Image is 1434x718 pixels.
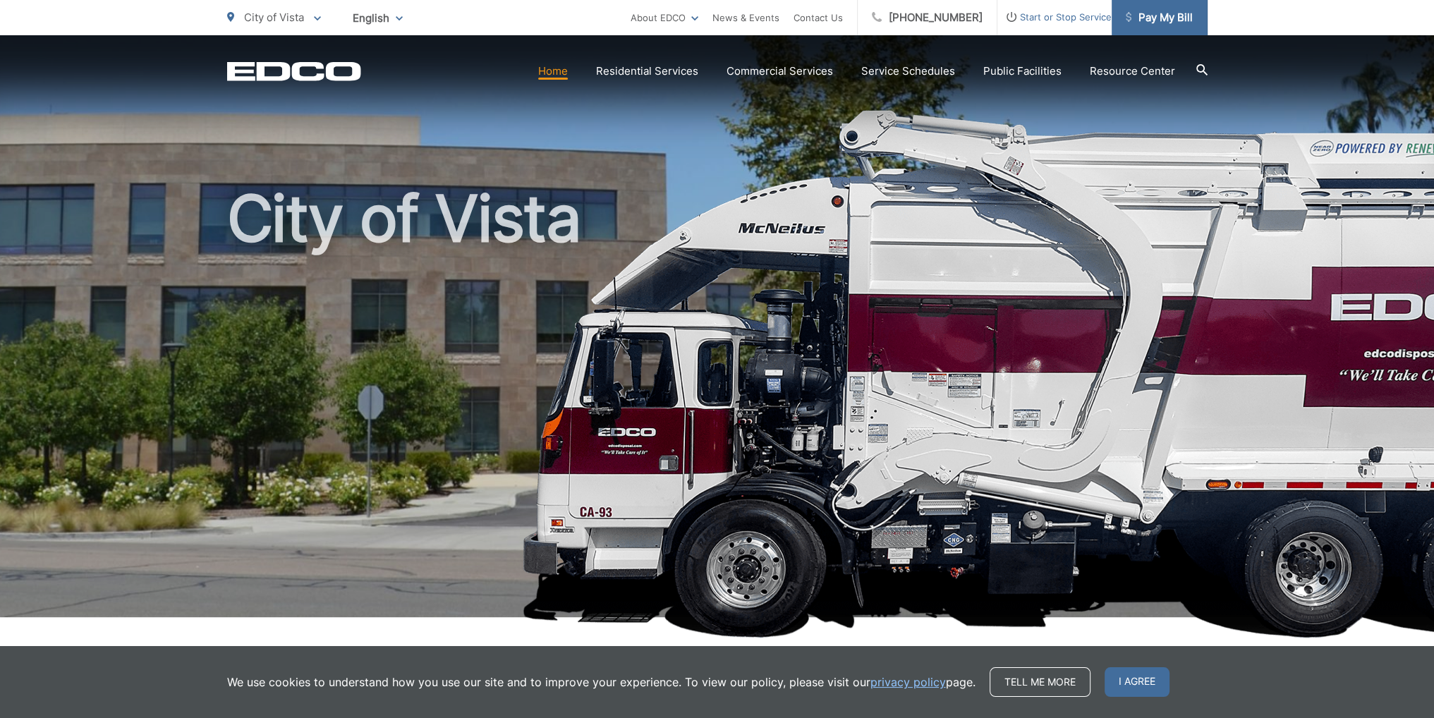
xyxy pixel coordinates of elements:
[727,63,833,80] a: Commercial Services
[794,9,843,26] a: Contact Us
[870,674,946,690] a: privacy policy
[227,674,976,690] p: We use cookies to understand how you use our site and to improve your experience. To view our pol...
[342,6,413,30] span: English
[227,61,361,81] a: EDCD logo. Return to the homepage.
[1105,667,1169,697] span: I agree
[990,667,1090,697] a: Tell me more
[631,9,698,26] a: About EDCO
[1126,9,1193,26] span: Pay My Bill
[712,9,779,26] a: News & Events
[983,63,1062,80] a: Public Facilities
[861,63,955,80] a: Service Schedules
[596,63,698,80] a: Residential Services
[1090,63,1175,80] a: Resource Center
[538,63,568,80] a: Home
[227,183,1208,630] h1: City of Vista
[244,11,304,24] span: City of Vista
